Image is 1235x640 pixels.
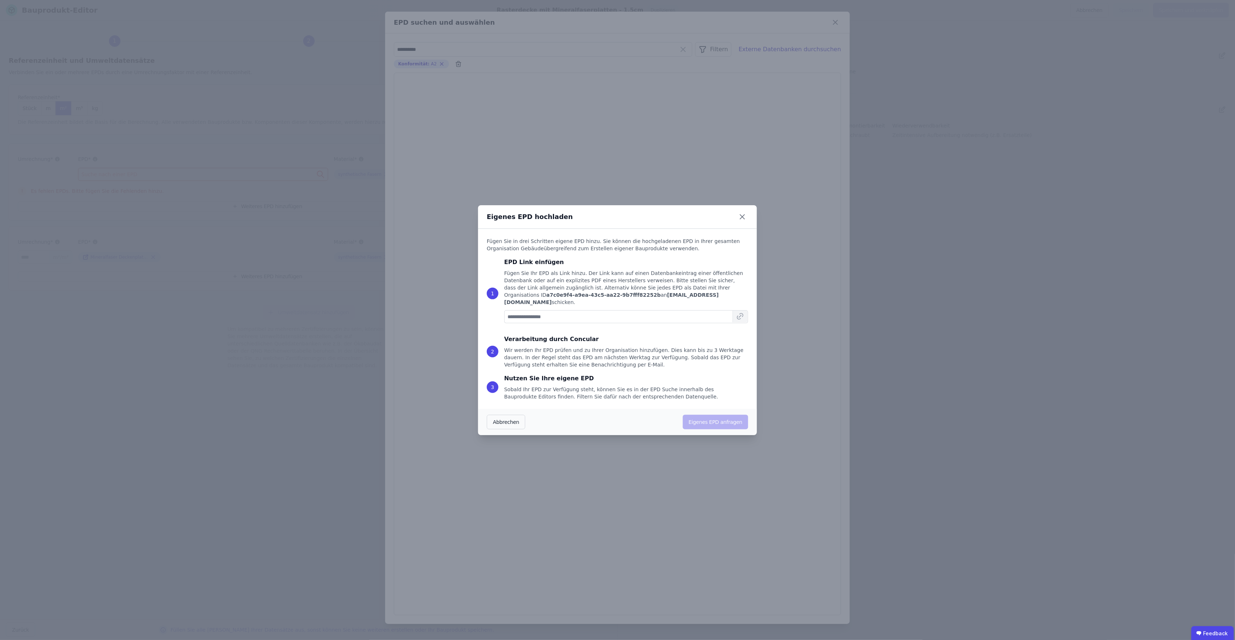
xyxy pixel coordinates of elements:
div: Nutzen Sie Ihre eigene EPD [504,374,748,383]
div: Fügen Sie Ihr EPD als Link hinzu. Der Link kann auf einen Datenbankeintrag einer öffentlichen Dat... [504,270,748,306]
div: 1 [487,288,498,299]
div: Fügen Sie in drei Schritten eigene EPD hinzu. Sie können die hochgeladenen EPD in Ihrer gesamten ... [487,238,748,252]
div: 3 [487,381,498,393]
div: Eigenes EPD hochladen [487,212,573,222]
div: Verarbeitung durch Concular [504,335,748,344]
div: Sobald Ihr EPD zur Verfügung steht, können Sie es in der EPD Suche innerhalb des Bauprodukte Edit... [504,386,748,400]
b: a7c0e9f4-a9ea-43c5-aa22-9b7fff82252b [546,292,661,298]
div: 2 [487,346,498,357]
button: Abbrechen [487,415,525,429]
div: EPD Link einfügen [504,258,748,267]
button: Eigenes EPD anfragen [683,415,748,429]
div: Wir werden Ihr EPD prüfen und zu Ihrer Organisation hinzufügen. Dies kann bis zu 3 Werktage dauer... [504,347,748,368]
